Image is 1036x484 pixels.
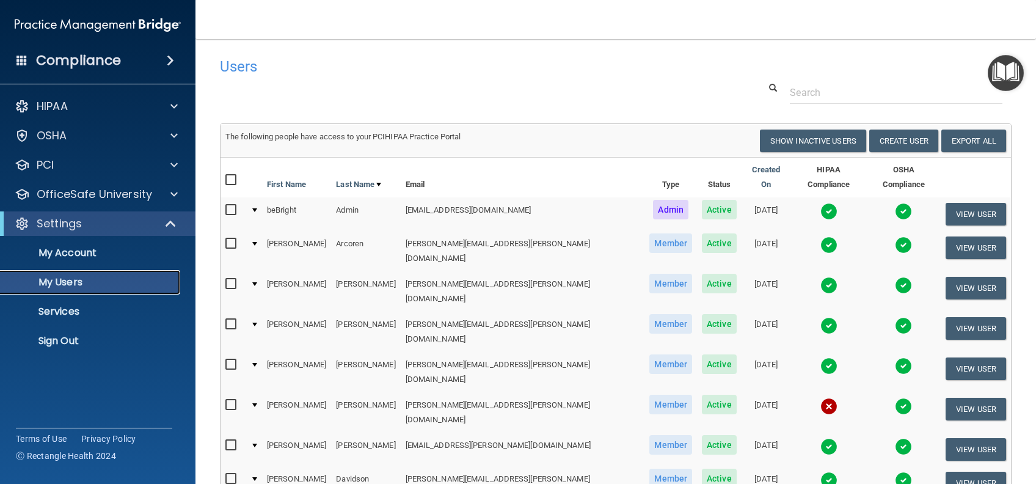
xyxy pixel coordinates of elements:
[262,271,331,312] td: [PERSON_NAME]
[746,163,786,192] a: Created On
[15,187,178,202] a: OfficeSafe University
[895,317,912,334] img: tick.e7d51cea.svg
[895,237,912,254] img: tick.e7d51cea.svg
[702,274,737,293] span: Active
[702,200,737,219] span: Active
[262,433,331,466] td: [PERSON_NAME]
[820,317,837,334] img: tick.e7d51cea.svg
[15,216,177,231] a: Settings
[946,398,1006,420] button: View User
[820,237,837,254] img: tick.e7d51cea.svg
[946,237,1006,259] button: View User
[401,433,645,466] td: [EMAIL_ADDRESS][PERSON_NAME][DOMAIN_NAME]
[820,438,837,455] img: tick.e7d51cea.svg
[867,158,941,197] th: OSHA Compliance
[742,433,791,466] td: [DATE]
[401,158,645,197] th: Email
[331,197,400,231] td: Admin
[820,277,837,294] img: tick.e7d51cea.svg
[760,130,866,152] button: Show Inactive Users
[649,354,692,374] span: Member
[8,306,175,318] p: Services
[401,231,645,271] td: [PERSON_NAME][EMAIL_ADDRESS][PERSON_NAME][DOMAIN_NAME]
[331,231,400,271] td: Arcoren
[15,13,181,37] img: PMB logo
[331,271,400,312] td: [PERSON_NAME]
[262,197,331,231] td: beBright
[81,433,136,445] a: Privacy Policy
[895,398,912,415] img: tick.e7d51cea.svg
[702,233,737,253] span: Active
[895,438,912,455] img: tick.e7d51cea.svg
[37,128,67,143] p: OSHA
[742,271,791,312] td: [DATE]
[401,271,645,312] td: [PERSON_NAME][EMAIL_ADDRESS][PERSON_NAME][DOMAIN_NAME]
[946,358,1006,380] button: View User
[790,81,1002,104] input: Search
[401,197,645,231] td: [EMAIL_ADDRESS][DOMAIN_NAME]
[336,177,381,192] a: Last Name
[267,177,306,192] a: First Name
[649,395,692,414] span: Member
[895,358,912,375] img: tick.e7d51cea.svg
[649,274,692,293] span: Member
[16,433,67,445] a: Terms of Use
[702,354,737,374] span: Active
[401,352,645,392] td: [PERSON_NAME][EMAIL_ADDRESS][PERSON_NAME][DOMAIN_NAME]
[262,352,331,392] td: [PERSON_NAME]
[820,203,837,220] img: tick.e7d51cea.svg
[8,276,175,288] p: My Users
[742,352,791,392] td: [DATE]
[820,398,837,415] img: cross.ca9f0e7f.svg
[941,130,1006,152] a: Export All
[262,231,331,271] td: [PERSON_NAME]
[8,247,175,259] p: My Account
[697,158,742,197] th: Status
[702,395,737,414] span: Active
[37,187,152,202] p: OfficeSafe University
[15,99,178,114] a: HIPAA
[37,158,54,172] p: PCI
[946,438,1006,461] button: View User
[331,392,400,433] td: [PERSON_NAME]
[262,312,331,352] td: [PERSON_NAME]
[649,233,692,253] span: Member
[702,314,737,334] span: Active
[702,435,737,455] span: Active
[791,158,867,197] th: HIPAA Compliance
[742,231,791,271] td: [DATE]
[36,52,121,69] h4: Compliance
[37,216,82,231] p: Settings
[742,312,791,352] td: [DATE]
[895,203,912,220] img: tick.e7d51cea.svg
[988,55,1024,91] button: Open Resource Center
[644,158,697,197] th: Type
[895,277,912,294] img: tick.e7d51cea.svg
[331,433,400,466] td: [PERSON_NAME]
[331,352,400,392] td: [PERSON_NAME]
[225,132,461,141] span: The following people have access to your PCIHIPAA Practice Portal
[331,312,400,352] td: [PERSON_NAME]
[649,314,692,334] span: Member
[15,158,178,172] a: PCI
[262,392,331,433] td: [PERSON_NAME]
[401,392,645,433] td: [PERSON_NAME][EMAIL_ADDRESS][PERSON_NAME][DOMAIN_NAME]
[37,99,68,114] p: HIPAA
[653,200,688,219] span: Admin
[946,277,1006,299] button: View User
[8,335,175,347] p: Sign Out
[820,358,837,375] img: tick.e7d51cea.svg
[742,197,791,231] td: [DATE]
[946,317,1006,340] button: View User
[742,392,791,433] td: [DATE]
[16,450,116,462] span: Ⓒ Rectangle Health 2024
[869,130,938,152] button: Create User
[401,312,645,352] td: [PERSON_NAME][EMAIL_ADDRESS][PERSON_NAME][DOMAIN_NAME]
[15,128,178,143] a: OSHA
[946,203,1006,226] button: View User
[220,59,674,75] h4: Users
[649,435,692,455] span: Member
